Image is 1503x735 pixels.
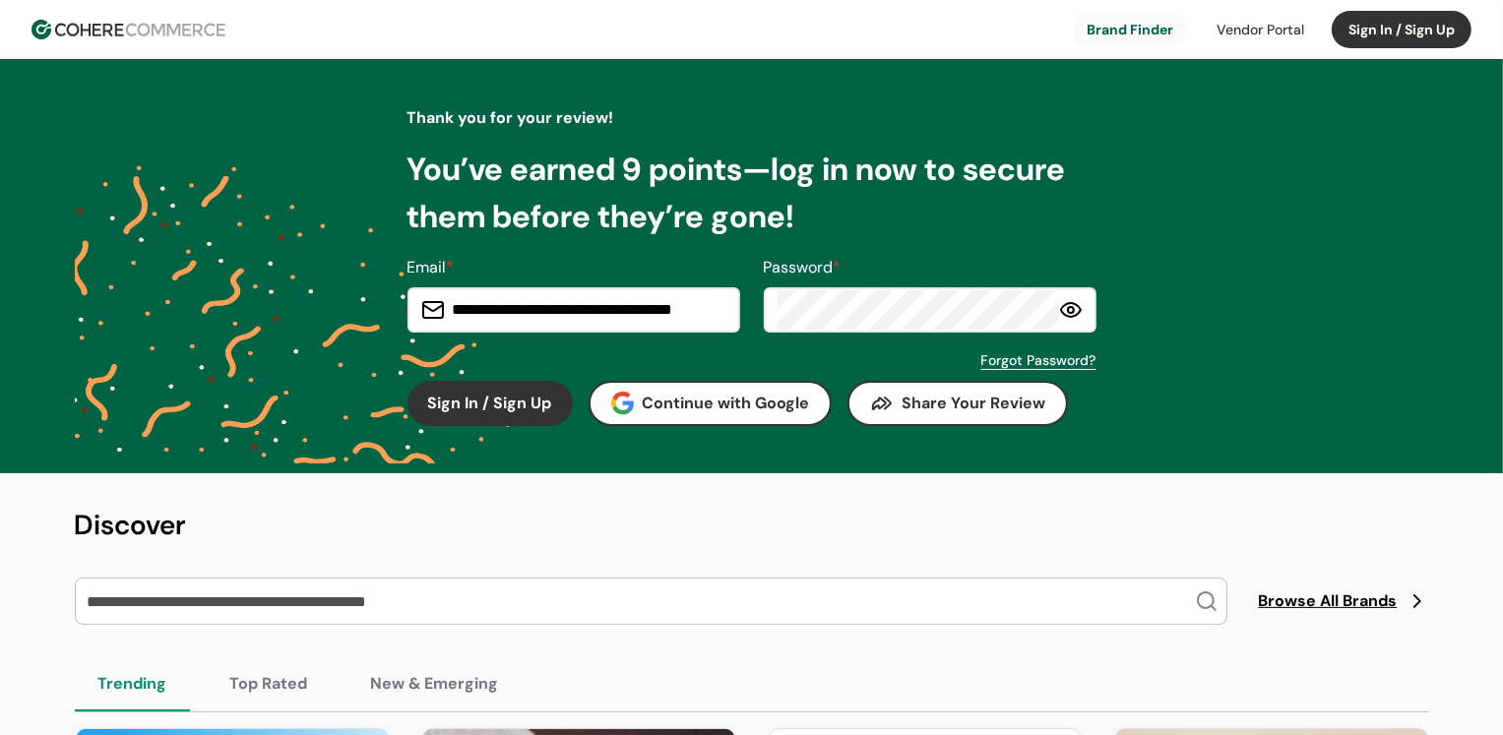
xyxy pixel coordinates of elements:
button: Trending [75,656,191,711]
img: Cohere Logo [31,20,225,39]
a: Forgot Password? [981,350,1096,371]
p: Thank you for your review! [407,106,1096,130]
span: Discover [75,507,187,543]
span: Browse All Brands [1259,589,1398,613]
span: Password [764,257,834,277]
button: Sign In / Sign Up [1332,11,1472,48]
a: Browse All Brands [1259,589,1429,613]
span: Email [407,257,447,277]
p: You’ve earned 9 points—log in now to secure them before they’re gone! [407,146,1096,240]
button: Top Rated [207,656,332,711]
button: Sign In / Sign Up [407,381,573,426]
div: Continue with Google [611,392,810,415]
button: New & Emerging [347,656,523,711]
button: Share Your Review [847,381,1068,426]
button: Continue with Google [589,381,833,426]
